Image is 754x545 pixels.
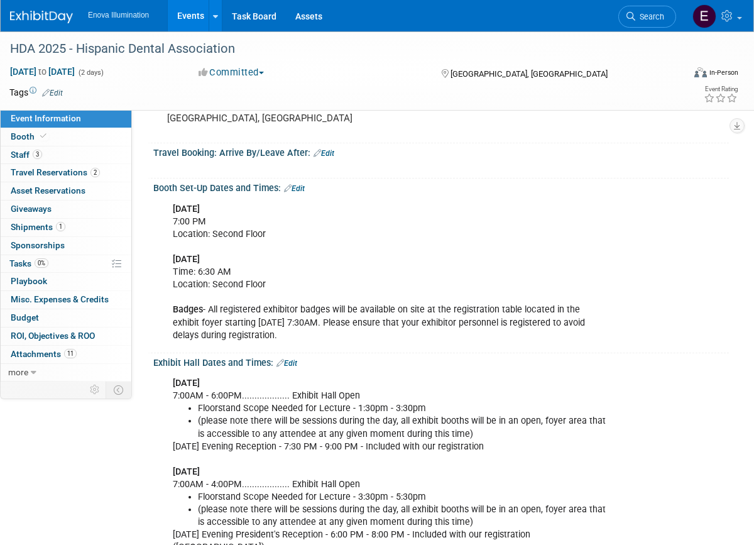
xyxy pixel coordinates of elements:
[84,382,106,398] td: Personalize Event Tab Strip
[8,367,28,377] span: more
[173,304,203,315] b: Badges
[33,150,42,159] span: 3
[167,113,380,124] pre: [GEOGRAPHIC_DATA], [GEOGRAPHIC_DATA]
[9,258,48,268] span: Tasks
[1,128,131,146] a: Booth
[9,86,63,99] td: Tags
[173,378,200,388] b: [DATE]
[709,68,738,77] div: In-Person
[6,38,667,60] div: HDA 2025 - Hispanic Dental Association
[625,65,738,84] div: Event Format
[692,4,716,28] img: Elliott Brady
[153,143,729,160] div: Travel Booking: Arrive By/Leave After:
[173,466,200,477] b: [DATE]
[198,491,606,504] li: Floorstand Scope Needed for Lecture - 3:30pm - 5:30pm
[56,222,65,231] span: 1
[1,309,131,327] a: Budget
[1,146,131,164] a: Staff3
[42,89,63,97] a: Edit
[11,222,65,232] span: Shipments
[173,254,200,265] b: [DATE]
[164,197,614,348] div: 7:00 PM Location: Second Floor Time: 6:30 AM Location: Second Floor - All registered exhibitor ba...
[11,204,52,214] span: Giveaways
[1,346,131,363] a: Attachments11
[1,328,131,345] a: ROI, Objectives & ROO
[635,12,664,21] span: Search
[11,276,47,286] span: Playbook
[9,66,75,77] span: [DATE] [DATE]
[618,6,676,28] a: Search
[198,402,606,415] li: Floorstand Scope Needed for Lecture - 1:30pm - 3:30pm
[1,110,131,128] a: Event Information
[11,294,109,304] span: Misc. Expenses & Credits
[11,349,77,359] span: Attachments
[1,182,131,200] a: Asset Reservations
[1,255,131,273] a: Tasks0%
[36,67,48,77] span: to
[153,353,729,370] div: Exhibit Hall Dates and Times:
[10,11,73,23] img: ExhibitDay
[11,150,42,160] span: Staff
[1,164,131,182] a: Travel Reservations2
[11,167,100,177] span: Travel Reservations
[694,67,707,77] img: Format-Inperson.png
[1,201,131,218] a: Giveaways
[88,11,149,19] span: Enova Illumination
[284,184,305,193] a: Edit
[198,504,606,529] li: (please note there will be sessions during the day, all exhibit booths will be in an open, foyer ...
[11,113,81,123] span: Event Information
[64,349,77,358] span: 11
[11,312,39,322] span: Budget
[1,237,131,255] a: Sponsorships
[1,291,131,309] a: Misc. Expenses & Credits
[1,364,131,382] a: more
[276,359,297,368] a: Edit
[11,240,65,250] span: Sponsorships
[704,86,738,92] div: Event Rating
[90,168,100,177] span: 2
[77,69,104,77] span: (2 days)
[198,415,606,440] li: (please note there will be sessions during the day, all exhibit booths will be in an open, foyer ...
[451,69,608,79] span: [GEOGRAPHIC_DATA], [GEOGRAPHIC_DATA]
[11,331,95,341] span: ROI, Objectives & ROO
[35,258,48,268] span: 0%
[1,273,131,290] a: Playbook
[173,204,200,214] b: [DATE]
[314,149,334,158] a: Edit
[153,179,729,195] div: Booth Set-Up Dates and Times:
[11,131,49,141] span: Booth
[11,185,85,195] span: Asset Reservations
[40,133,46,140] i: Booth reservation complete
[1,219,131,236] a: Shipments1
[106,382,132,398] td: Toggle Event Tabs
[194,66,269,79] button: Committed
